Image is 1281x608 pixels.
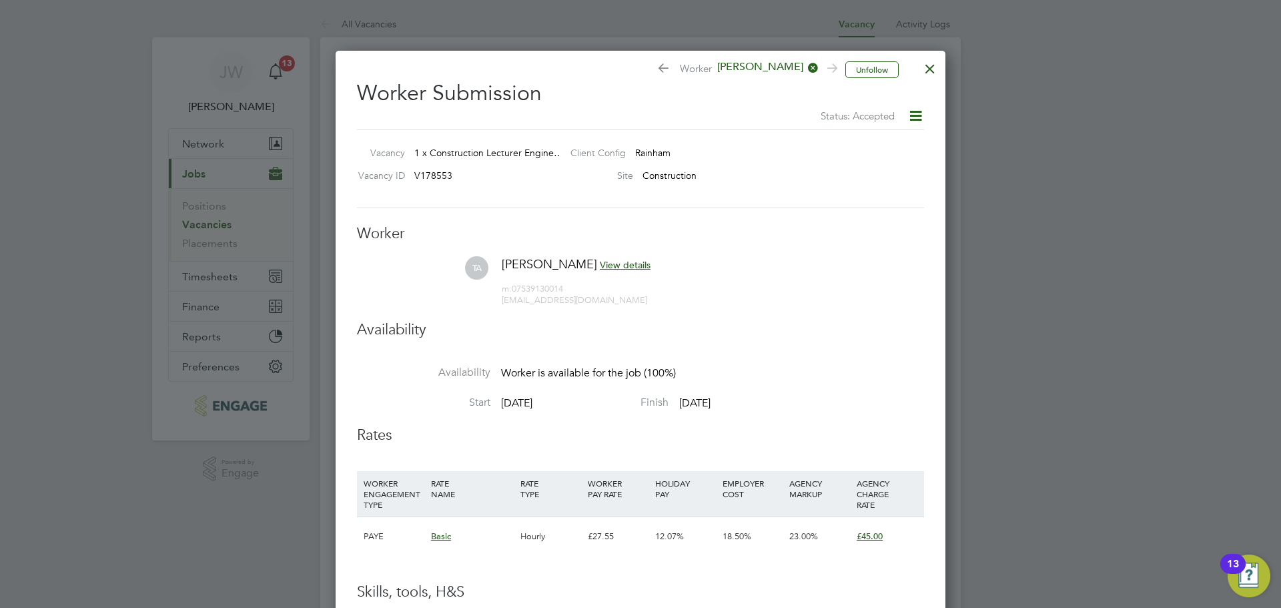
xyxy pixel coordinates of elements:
label: Vacancy [352,147,405,159]
div: 13 [1227,564,1239,581]
span: 23.00% [789,531,818,542]
span: Worker is available for the job (100%) [501,366,676,380]
label: Vacancy ID [352,170,405,182]
span: Worker [657,60,835,79]
span: £45.00 [857,531,883,542]
span: [PERSON_NAME] [502,256,597,272]
span: Status: Accepted [821,109,895,122]
span: 18.50% [723,531,751,542]
div: WORKER PAY RATE [584,471,652,506]
span: Rainham [635,147,671,159]
div: HOLIDAY PAY [652,471,719,506]
span: [DATE] [501,396,532,410]
span: 07539130014 [502,283,563,294]
span: [DATE] [679,396,711,410]
span: View details [600,259,651,271]
h2: Worker Submission [357,69,924,124]
span: 12.07% [655,531,684,542]
label: Client Config [560,147,626,159]
span: [PERSON_NAME] [712,60,819,75]
span: 1 x Construction Lecturer Engine… [414,147,563,159]
span: TA [465,256,488,280]
label: Finish [535,396,669,410]
div: WORKER ENGAGEMENT TYPE [360,471,428,517]
div: AGENCY CHARGE RATE [853,471,921,517]
div: RATE NAME [428,471,517,506]
span: [EMAIL_ADDRESS][DOMAIN_NAME] [502,294,647,306]
div: PAYE [360,517,428,556]
span: V178553 [414,170,452,182]
button: Unfollow [845,61,899,79]
h3: Worker [357,224,924,244]
div: Hourly [517,517,584,556]
span: Basic [431,531,451,542]
h3: Rates [357,426,924,445]
div: £27.55 [584,517,652,556]
button: Open Resource Center, 13 new notifications [1228,555,1270,597]
div: AGENCY MARKUP [786,471,853,506]
label: Site [560,170,633,182]
span: m: [502,283,512,294]
label: Availability [357,366,490,380]
label: Start [357,396,490,410]
h3: Availability [357,320,924,340]
div: EMPLOYER COST [719,471,787,506]
h3: Skills, tools, H&S [357,583,924,602]
div: RATE TYPE [517,471,584,506]
span: Construction [643,170,697,182]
